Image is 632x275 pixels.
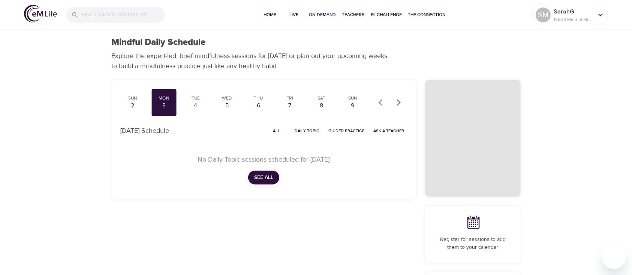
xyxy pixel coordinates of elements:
[254,173,273,182] span: See All
[328,127,364,134] span: Guided Practice
[268,127,286,134] span: All
[249,101,268,110] div: 6
[186,95,205,101] div: Tue
[123,101,142,110] div: 2
[343,101,362,110] div: 9
[280,101,299,110] div: 7
[155,95,174,101] div: Mon
[554,16,593,23] p: 15568 Mindful Minutes
[295,127,319,134] span: Daily Topic
[82,7,165,23] input: Find programs, teachers, etc...
[186,101,205,110] div: 4
[292,125,322,137] button: Daily Topic
[120,126,169,136] p: [DATE] Schedule
[24,5,57,22] img: logo
[280,95,299,101] div: Fri
[261,11,279,19] span: Home
[129,155,398,165] p: No Daily Topic sessions scheduled for [DATE]
[325,125,367,137] button: Guided Practice
[373,127,404,134] span: Ask a Teacher
[155,101,174,110] div: 3
[249,95,268,101] div: Thu
[602,245,626,269] iframe: Button to launch messaging window
[248,171,279,184] button: See All
[285,11,303,19] span: Live
[123,95,142,101] div: Sun
[312,95,331,101] div: Sat
[111,51,392,71] p: Explore the expert-led, brief mindfulness sessions for [DATE] or plan out your upcoming weeks to ...
[265,125,289,137] button: All
[111,37,205,48] h1: Mindful Daily Schedule
[309,11,336,19] span: On-Demand
[434,236,512,251] p: Register for sessions to add them to your calendar
[218,95,237,101] div: Wed
[370,11,402,19] span: 1% Challenge
[312,101,331,110] div: 8
[536,7,551,22] div: SM
[554,7,593,16] p: SarahG
[342,11,364,19] span: Teachers
[218,101,237,110] div: 5
[343,95,362,101] div: Sun
[408,11,445,19] span: The Connection
[370,125,407,137] button: Ask a Teacher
